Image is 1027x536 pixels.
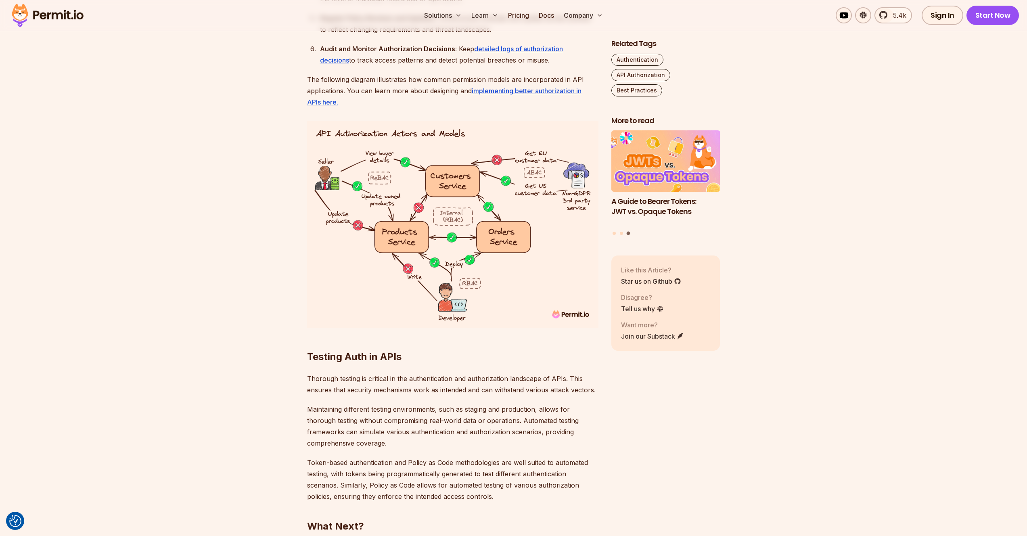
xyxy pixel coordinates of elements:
img: A Guide to Bearer Tokens: JWT vs. Opaque Tokens [611,131,720,192]
li: 3 of 3 [611,131,720,227]
p: Maintaining different testing environments, such as staging and production, allows for thorough t... [307,404,598,449]
span: 5.4k [888,10,906,20]
strong: Testing Auth in APIs [307,351,402,362]
a: A Guide to Bearer Tokens: JWT vs. Opaque TokensA Guide to Bearer Tokens: JWT vs. Opaque Tokens [611,131,720,227]
a: detailed logs of authorization decisions [320,45,563,64]
a: API Authorization [611,69,670,81]
button: Learn [468,7,502,23]
p: Disagree? [621,293,664,302]
button: Go to slide 3 [627,232,630,235]
button: Company [561,7,606,23]
a: 5.4k [874,7,912,23]
a: Join our Substack [621,331,684,341]
h2: More to read [611,116,720,126]
h3: A Guide to Bearer Tokens: JWT vs. Opaque Tokens [611,197,720,217]
p: Token-based authentication and Policy as Code methodologies are well suited to automated testing,... [307,457,598,502]
strong: What Next? [307,520,364,532]
button: Go to slide 1 [613,232,616,235]
p: The following diagram illustrates how common permission models are incorporated in API applicatio... [307,74,598,108]
a: Docs [535,7,557,23]
a: implementing better authorization in APIs here. [307,87,581,106]
button: Go to slide 2 [620,232,623,235]
div: Posts [611,131,720,237]
a: Pricing [505,7,532,23]
a: Sign In [922,6,963,25]
img: Untitled (5).png [307,121,598,328]
a: Tell us why [621,304,664,314]
img: Revisit consent button [9,515,21,527]
img: Permit logo [8,2,87,29]
strong: Audit and Monitor Authorization Decisions [320,45,455,53]
a: Authentication [611,54,663,66]
button: Consent Preferences [9,515,21,527]
p: Like this Article? [621,265,681,275]
h2: Related Tags [611,39,720,49]
div: : Keep to track access patterns and detect potential breaches or misuse. [320,43,598,66]
button: Solutions [421,7,465,23]
p: Thorough testing is critical in the authentication and authorization landscape of APIs. This ensu... [307,373,598,396]
a: Start Now [966,6,1019,25]
a: Star us on Github [621,276,681,286]
p: Want more? [621,320,684,330]
a: Best Practices [611,84,662,96]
